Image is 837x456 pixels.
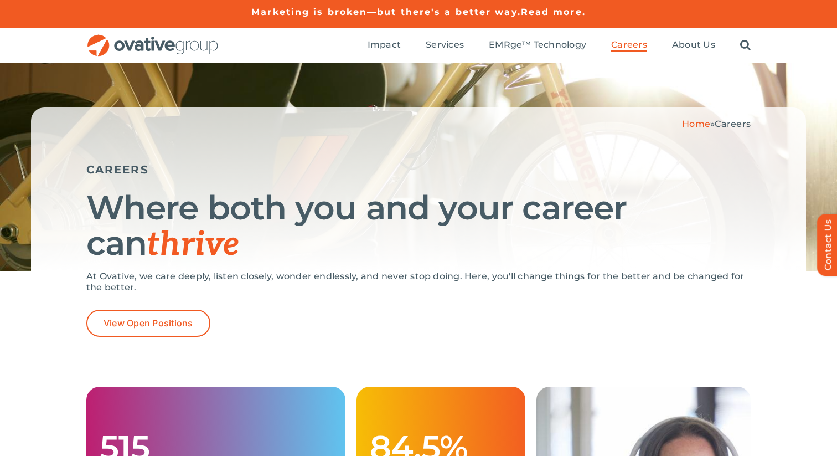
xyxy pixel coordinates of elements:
span: Impact [368,39,401,50]
h5: CAREERS [86,163,751,176]
span: Careers [611,39,647,50]
span: About Us [672,39,715,50]
a: EMRge™ Technology [489,39,586,52]
span: Services [426,39,464,50]
span: » [682,119,751,129]
a: Impact [368,39,401,52]
span: EMRge™ Technology [489,39,586,50]
span: thrive [147,225,239,265]
p: At Ovative, we care deeply, listen closely, wonder endlessly, and never stop doing. Here, you'll ... [86,271,751,293]
span: Careers [715,119,751,129]
nav: Menu [368,28,751,63]
h1: Where both you and your career can [86,190,751,263]
a: OG_Full_horizontal_RGB [86,33,219,44]
a: View Open Positions [86,310,210,337]
a: About Us [672,39,715,52]
a: Marketing is broken—but there's a better way. [251,7,521,17]
a: Careers [611,39,647,52]
span: View Open Positions [104,318,193,329]
a: Home [682,119,710,129]
a: Read more. [521,7,586,17]
a: Services [426,39,464,52]
a: Search [740,39,751,52]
